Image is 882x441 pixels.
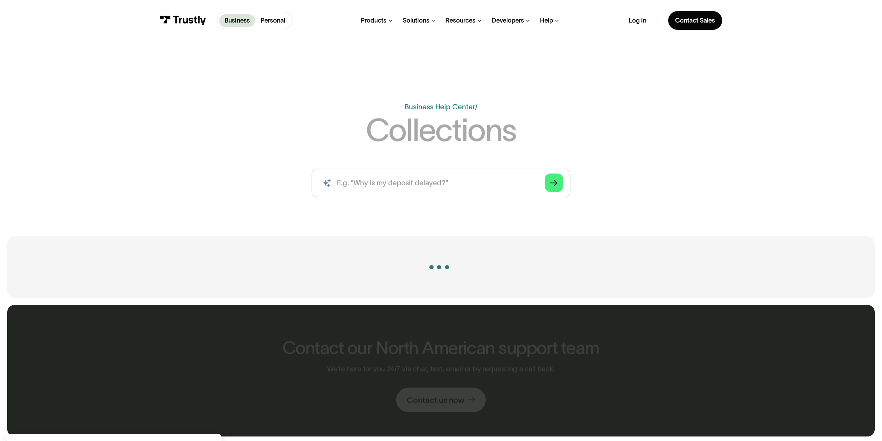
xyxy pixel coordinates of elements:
[283,338,600,358] h2: Contact our North American support team
[312,169,570,197] input: search
[403,17,429,25] div: Solutions
[361,17,386,25] div: Products
[312,169,570,197] form: Search
[160,16,206,25] img: Trustly Logo
[255,14,290,27] a: Personal
[492,17,524,25] div: Developers
[366,115,516,146] h1: Collections
[475,103,478,111] div: /
[668,11,722,30] a: Contact Sales
[327,365,555,373] p: We’re here for you 24/7 via chat, text, email or by requesting a call back.
[629,17,646,25] a: Log in
[445,17,475,25] div: Resources
[540,17,553,25] div: Help
[225,16,250,25] p: Business
[219,14,255,27] a: Business
[675,17,715,25] div: Contact Sales
[407,395,464,405] div: Contact us now
[396,388,486,412] a: Contact us now
[261,16,285,25] p: Personal
[404,103,475,111] a: Business Help Center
